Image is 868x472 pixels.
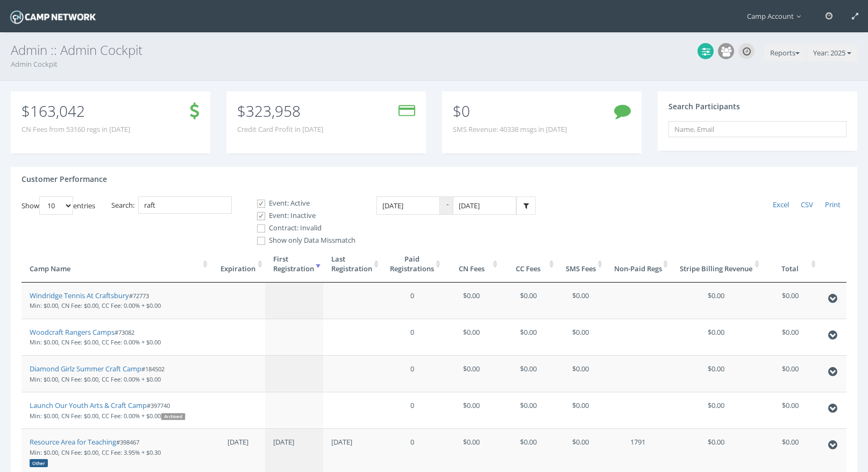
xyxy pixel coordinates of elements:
[111,196,232,214] label: Search:
[500,392,557,428] td: $0.00
[30,400,147,410] a: Launch Our Youth Arts & Craft Camp
[557,392,605,428] td: $0.00
[557,355,605,392] td: $0.00
[762,355,819,392] td: $0.00
[801,200,813,209] span: CSV
[453,196,516,215] input: Date Range: To
[764,45,806,62] button: Reports
[22,124,130,135] span: CN Fees from 53160 regs in [DATE]
[762,392,819,428] td: $0.00
[443,392,500,428] td: $0.00
[30,365,165,383] small: #184502 Min: $0.00, CN Fee: $0.00, CC Fee: 0.00% + $0.00
[500,319,557,355] td: $0.00
[500,246,557,283] th: CC Fees: activate to sort column ascending
[30,459,48,467] div: Other
[773,200,789,209] span: Excel
[30,437,116,447] a: Resource Area for Teaching
[376,196,440,215] input: Date Range: From
[39,196,73,215] select: Showentries
[762,319,819,355] td: $0.00
[762,283,819,319] td: $0.00
[248,223,355,234] label: Contract: Invalid
[671,319,762,355] td: $0.00
[248,235,355,246] label: Show only Data Missmatch
[671,283,762,319] td: $0.00
[22,196,95,215] label: Show entries
[443,319,500,355] td: $0.00
[237,124,323,135] span: Credit Card Profit in [DATE]
[323,246,381,283] th: LastRegistration: activate to sort column ascending
[671,246,762,283] th: Stripe Billing Revenue: activate to sort column ascending
[443,355,500,392] td: $0.00
[248,198,355,209] label: Event: Active
[138,196,232,214] input: Search:
[248,210,355,221] label: Event: Inactive
[443,246,500,283] th: CN Fees: activate to sort column ascending
[747,11,806,21] span: Camp Account
[453,124,567,135] span: SMS Revenue: 40338 msgs in [DATE]
[246,101,301,121] span: 323,958
[440,196,453,215] span: -
[443,283,500,319] td: $0.00
[210,246,265,283] th: Expiration: activate to sort column ascending
[381,246,443,283] th: PaidRegistrations: activate to sort column ascending
[557,319,605,355] td: $0.00
[500,355,557,392] td: $0.00
[30,101,85,121] span: 163,042
[8,8,98,26] img: Camp Network
[453,101,470,121] span: $0
[671,392,762,428] td: $0.00
[237,105,323,117] p: $
[227,437,248,447] span: [DATE]
[11,43,857,57] h3: Admin :: Admin Cockpit
[11,59,58,69] a: Admin Cockpit
[30,364,141,374] a: Diamond Girlz Summer Craft Camp
[22,105,130,117] p: $
[161,413,186,420] div: Archived
[265,246,323,283] th: FirstRegistration: activate to sort column ascending
[767,196,795,214] a: Excel
[762,246,819,283] th: Total: activate to sort column ascending
[825,200,841,209] span: Print
[668,121,846,137] input: Name, Email
[795,196,819,214] a: CSV
[819,196,846,214] a: Print
[381,283,443,319] td: 0
[30,291,129,300] a: Windridge Tennis At Craftsbury
[557,283,605,319] td: $0.00
[381,319,443,355] td: 0
[30,327,115,337] a: Woodcraft Rangers Camps
[557,246,605,283] th: SMS Fees: activate to sort column ascending
[605,246,671,283] th: Non-Paid Regs: activate to sort column ascending
[671,355,762,392] td: $0.00
[500,283,557,319] td: $0.00
[30,438,161,466] small: #398467 Min: $0.00, CN Fee: $0.00, CC Fee: 3.95% + $0.30
[668,102,740,110] h4: Search Participants
[22,175,107,183] h4: Customer Performance
[381,355,443,392] td: 0
[30,401,187,420] small: #397740 Min: $0.00, CN Fee: $0.00, CC Fee: 0.00% + $0.00
[813,48,845,58] span: Year: 2025
[381,392,443,428] td: 0
[22,246,210,283] th: Camp Name: activate to sort column ascending
[807,45,857,62] button: Year: 2025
